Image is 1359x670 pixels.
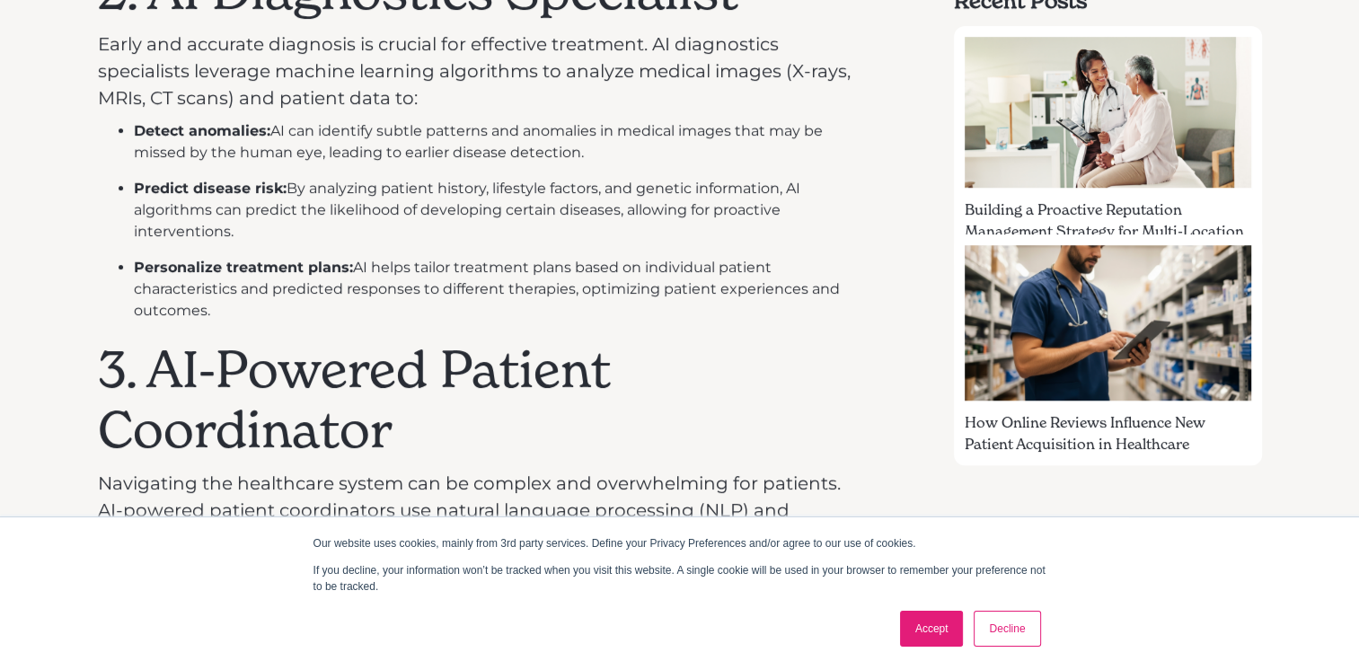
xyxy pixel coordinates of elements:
[954,234,1261,436] a: How Online Reviews Influence New Patient Acquisition in Healthcare
[98,339,867,460] h1: 3. AI-Powered Patient Coordinator
[974,611,1040,647] a: Decline
[98,470,867,551] p: Navigating the healthcare system can be complex and overwhelming for patients. AI-powered patient...
[965,198,1250,263] div: Building a Proactive Reputation Management Strategy for Multi-Location Practices
[98,31,867,111] p: Early and accurate diagnosis is crucial for effective treatment. AI diagnostics specialists lever...
[965,411,1250,454] div: How Online Reviews Influence New Patient Acquisition in Healthcare
[313,562,1046,595] p: If you decline, your information won’t be tracked when you visit this website. A single cookie wi...
[134,178,867,242] li: By analyzing patient history, lifestyle factors, and genetic information, AI algorithms can predi...
[134,259,353,276] strong: Personalize treatment plans:
[134,257,867,322] li: AI helps tailor treatment plans based on individual patient characteristics and predicted respons...
[134,122,270,139] strong: Detect anomalies:
[900,611,964,647] a: Accept
[954,26,1261,227] a: Building a Proactive Reputation Management Strategy for Multi-Location Practices
[134,120,867,163] li: AI can identify subtle patterns and anomalies in medical images that may be missed by the human e...
[134,180,287,197] strong: Predict disease risk:
[313,535,1046,551] p: Our website uses cookies, mainly from 3rd party services. Define your Privacy Preferences and/or ...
